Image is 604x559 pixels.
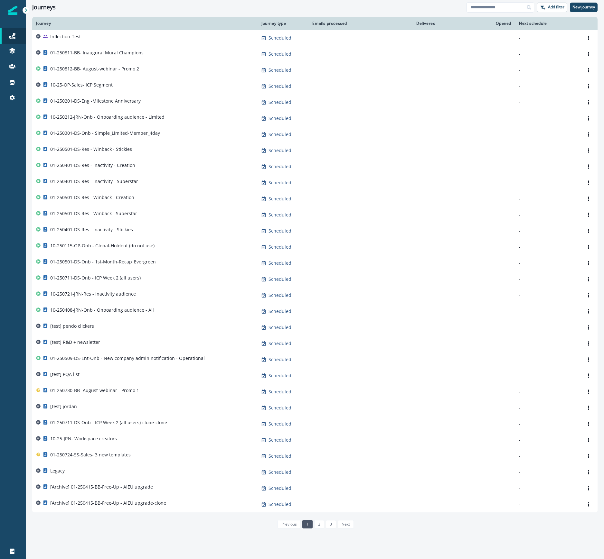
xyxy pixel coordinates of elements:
[583,178,594,188] button: Options
[310,21,347,26] div: Emails processed
[50,98,141,104] p: 01-250201-DS-Eng -Milestone Anniversary
[269,405,291,411] p: Scheduled
[583,162,594,171] button: Options
[583,355,594,364] button: Options
[583,81,594,91] button: Options
[519,292,576,298] p: -
[50,435,117,442] p: 10-25-JRN- Workspace creators
[50,355,205,362] p: 01-250509-DS-Ent-Onb - New company admin notification - Operational
[50,291,136,297] p: 10-250721-JRN-Res - Inactivity audience
[583,323,594,332] button: Options
[50,323,94,329] p: [test] pendo clickers
[519,147,576,154] p: -
[519,196,576,202] p: -
[276,520,354,528] ul: Pagination
[50,259,156,265] p: 01-250501-DS-Onb - 1st-Month-Recap_Evergreen
[583,97,594,107] button: Options
[50,178,138,185] p: 01-250401-DS-Res - Inactivity - Superstar
[32,352,598,368] a: 01-250509-DS-Ent-Onb - New company admin notification - OperationalScheduled--Options
[32,4,56,11] h1: Journeys
[50,33,81,40] p: Inflection-Test
[269,99,291,105] p: Scheduled
[519,244,576,250] p: -
[583,467,594,477] button: Options
[519,469,576,475] p: -
[269,163,291,170] p: Scheduled
[519,35,576,41] p: -
[519,501,576,508] p: -
[32,175,598,191] a: 01-250401-DS-Res - Inactivity - SuperstarScheduled--Options
[572,5,595,9] p: New journey
[50,162,135,169] p: 01-250401-DS-Res - Inactivity - Creation
[583,483,594,493] button: Options
[583,226,594,236] button: Options
[583,114,594,123] button: Options
[50,243,155,249] p: 10-250115-OP-Onb - Global-Holdout (do not use)
[338,520,354,528] a: Next page
[519,324,576,331] p: -
[269,453,291,459] p: Scheduled
[519,115,576,122] p: -
[261,21,302,26] div: Journey type
[50,82,113,88] p: 10-25-OP-Sales- ICP Segment
[583,499,594,509] button: Options
[269,469,291,475] p: Scheduled
[443,21,511,26] div: Opened
[583,339,594,348] button: Options
[269,115,291,122] p: Scheduled
[583,307,594,316] button: Options
[50,452,131,458] p: 01-250724-SS-Sales- 3 new templates
[50,210,137,217] p: 01-250501-DS-Res - Winback - Superstar
[519,340,576,347] p: -
[32,223,598,239] a: 01-250401-DS-Res - Inactivity - StickiesScheduled--Options
[519,356,576,363] p: -
[50,387,139,394] p: 01-250730-BB- August-webinar - Promo 1
[50,130,160,136] p: 01-250301-DS-Onb - Simple_Limited-Member_4day
[583,403,594,413] button: Options
[269,83,291,89] p: Scheduled
[519,131,576,138] p: -
[519,21,576,26] div: Next schedule
[570,3,598,12] button: New journey
[32,110,598,126] a: 10-250212-JRN-Onb - Onboarding audience - LimitedScheduled--Options
[519,212,576,218] p: -
[269,356,291,363] p: Scheduled
[32,416,598,432] a: 01-250711-DS-Onb - ICP Week 2 (all users)-clone-cloneScheduled--Options
[269,437,291,443] p: Scheduled
[269,196,291,202] p: Scheduled
[269,421,291,427] p: Scheduled
[519,421,576,427] p: -
[583,258,594,268] button: Options
[519,228,576,234] p: -
[326,520,336,528] a: Page 3
[32,207,598,223] a: 01-250501-DS-Res - Winback - SuperstarScheduled--Options
[519,389,576,395] p: -
[32,255,598,271] a: 01-250501-DS-Onb - 1st-Month-Recap_EvergreenScheduled--Options
[269,308,291,315] p: Scheduled
[50,419,167,426] p: 01-250711-DS-Onb - ICP Week 2 (all users)-clone-clone
[50,403,77,410] p: [test] jordan
[269,324,291,331] p: Scheduled
[548,5,564,9] p: Add filter
[50,307,154,313] p: 10-250408-JRN-Onb - Onboarding audience - All
[32,480,598,496] a: [Archive] 01-250415-BB-Free-Up - AIEU upgradeScheduled--Options
[32,335,598,352] a: [test] R&D + newsletterScheduled--Options
[50,66,139,72] p: 01-250812-BB- August-webinar - Promo 2
[583,242,594,252] button: Options
[32,464,598,480] a: LegacyScheduled--Options
[32,400,598,416] a: [test] jordanScheduled--Options
[32,142,598,159] a: 01-250501-DS-Res - Winback - StickiesScheduled--Options
[32,78,598,94] a: 10-25-OP-Sales- ICP SegmentScheduled--Options
[32,159,598,175] a: 01-250401-DS-Res - Inactivity - CreationScheduled--Options
[269,260,291,266] p: Scheduled
[269,35,291,41] p: Scheduled
[32,319,598,335] a: [test] pendo clickersScheduled--Options
[269,131,291,138] p: Scheduled
[32,368,598,384] a: [test] PQA listScheduled--Options
[519,99,576,105] p: -
[269,179,291,186] p: Scheduled
[32,30,598,46] a: Inflection-TestScheduled--Options
[269,485,291,491] p: Scheduled
[519,179,576,186] p: -
[269,244,291,250] p: Scheduled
